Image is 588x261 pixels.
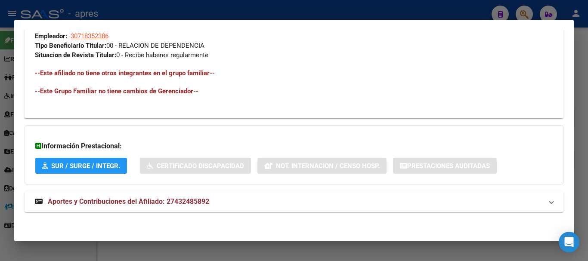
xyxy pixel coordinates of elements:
[407,162,490,170] span: Prestaciones Auditadas
[35,51,116,59] strong: Situacion de Revista Titular:
[35,86,553,96] h4: --Este Grupo Familiar no tiene cambios de Gerenciador--
[35,51,208,59] span: 0 - Recibe haberes regularmente
[48,197,209,206] span: Aportes y Contribuciones del Afiliado: 27432485892
[35,158,127,174] button: SUR / SURGE / INTEGR.
[559,232,579,252] div: Open Intercom Messenger
[25,191,563,212] mat-expansion-panel-header: Aportes y Contribuciones del Afiliado: 27432485892
[35,23,153,31] span: A01 - Apres / Sin Plan
[35,23,91,31] strong: Gerenciador / Plan:
[35,68,553,78] h4: --Este afiliado no tiene otros integrantes en el grupo familiar--
[393,158,497,174] button: Prestaciones Auditadas
[157,162,244,170] span: Certificado Discapacidad
[35,42,106,49] strong: Tipo Beneficiario Titular:
[35,141,553,151] h3: Información Prestacional:
[140,158,251,174] button: Certificado Discapacidad
[35,42,204,49] span: 00 - RELACION DE DEPENDENCIA
[35,32,67,40] strong: Empleador:
[276,162,380,170] span: Not. Internacion / Censo Hosp.
[51,162,120,170] span: SUR / SURGE / INTEGR.
[71,32,108,40] span: 30718352386
[257,158,387,174] button: Not. Internacion / Censo Hosp.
